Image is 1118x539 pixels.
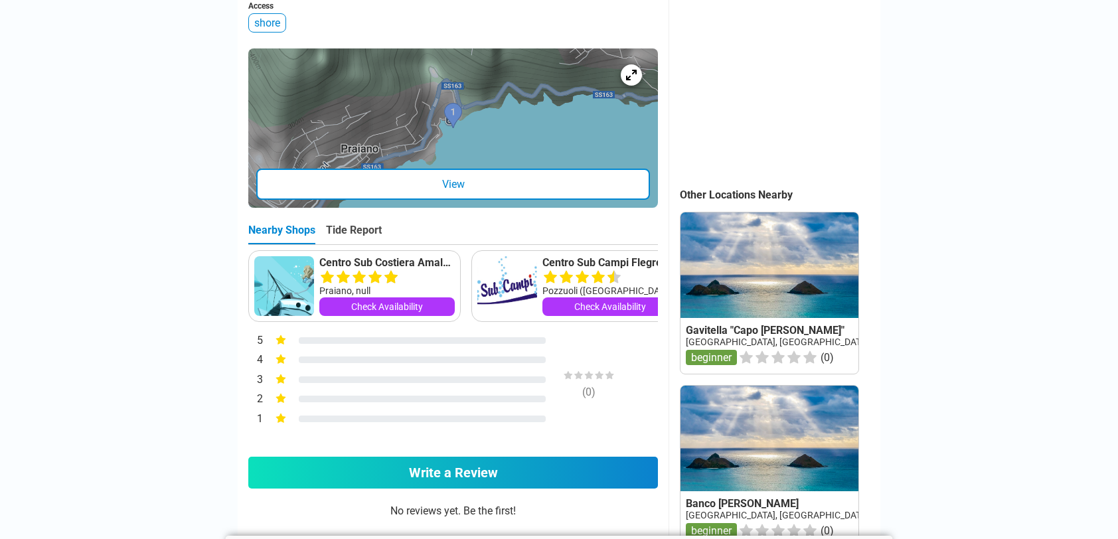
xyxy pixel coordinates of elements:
[248,372,263,389] div: 3
[256,169,650,200] div: View
[326,224,382,244] div: Tide Report
[319,297,455,316] a: Check Availability
[319,284,455,297] div: Praiano, null
[248,352,263,369] div: 4
[539,386,639,398] div: ( 0 )
[248,333,263,350] div: 5
[542,297,678,316] a: Check Availability
[248,48,658,208] a: entry mapView
[248,13,286,33] div: shore
[248,224,315,244] div: Nearby Shops
[319,256,455,269] a: Centro Sub Costiera Amalfitana
[845,13,1105,179] iframe: Dialógové okno Prihlásiť sa účtom Google
[248,457,658,489] a: Write a Review
[542,284,678,297] div: Pozzuoli ([GEOGRAPHIC_DATA]), null
[248,411,263,428] div: 1
[248,1,658,11] div: Access
[542,256,678,269] a: Centro Sub Campi Flegrei Srl
[680,189,880,201] div: Other Locations Nearby
[254,256,314,316] img: Centro Sub Costiera Amalfitana
[477,256,537,316] img: Centro Sub Campi Flegrei Srl
[248,391,263,408] div: 2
